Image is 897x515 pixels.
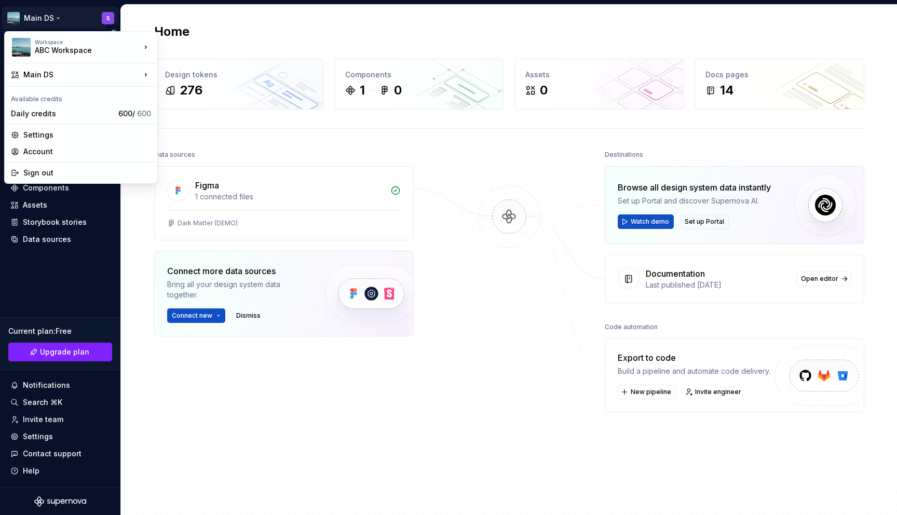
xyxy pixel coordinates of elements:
[118,109,151,118] span: 600 /
[35,45,123,56] div: ABC Workspace
[12,38,31,57] img: 24f60e78-e584-4f07-a106-7c533a419b8d.png
[23,146,151,157] div: Account
[23,70,141,80] div: Main DS
[7,89,155,105] div: Available credits
[35,39,141,45] div: Workspace
[137,109,151,118] span: 600
[23,130,151,140] div: Settings
[11,109,114,119] div: Daily credits
[23,168,151,178] div: Sign out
